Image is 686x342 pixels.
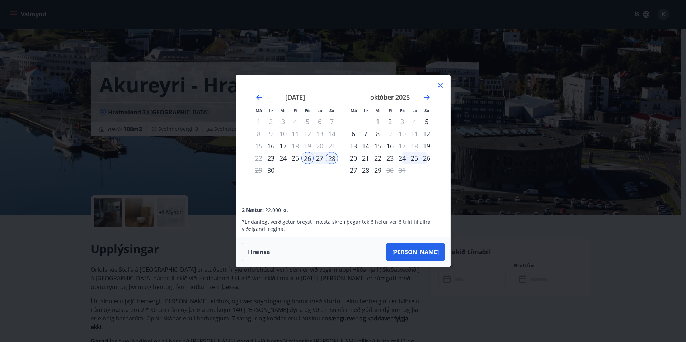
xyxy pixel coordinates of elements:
[384,140,396,152] div: 16
[314,152,326,164] div: 27
[396,152,408,164] td: Choose föstudagur, 24. október 2025 as your check-in date. It’s available.
[242,243,276,261] button: Hreinsa
[255,108,262,113] small: Má
[253,128,265,140] td: Not available. mánudagur, 8. september 2025
[314,128,326,140] td: Not available. laugardagur, 13. september 2025
[420,115,433,128] div: Aðeins innritun í boði
[372,152,384,164] td: Choose miðvikudagur, 22. október 2025 as your check-in date. It’s available.
[364,108,368,113] small: Þr
[314,115,326,128] td: Not available. laugardagur, 6. september 2025
[420,115,433,128] td: Choose sunnudagur, 5. október 2025 as your check-in date. It’s available.
[265,152,277,164] td: Choose þriðjudagur, 23. september 2025 as your check-in date. It’s available.
[372,140,384,152] td: Choose miðvikudagur, 15. október 2025 as your check-in date. It’s available.
[420,140,433,152] td: Choose sunnudagur, 19. október 2025 as your check-in date. It’s available.
[277,128,289,140] td: Not available. miðvikudagur, 10. september 2025
[301,152,314,164] div: 26
[347,128,360,140] div: 6
[305,108,310,113] small: Fö
[265,140,277,152] div: Aðeins innritun í boði
[384,115,396,128] div: 2
[314,152,326,164] td: Selected. laugardagur, 27. september 2025
[265,164,277,176] div: Aðeins innritun í boði
[277,152,289,164] td: Choose miðvikudagur, 24. september 2025 as your check-in date. It’s available.
[326,152,338,164] td: Selected as end date. sunnudagur, 28. september 2025
[384,115,396,128] td: Choose fimmtudagur, 2. október 2025 as your check-in date. It’s available.
[384,164,396,176] td: Choose fimmtudagur, 30. október 2025 as your check-in date. It’s available.
[420,152,433,164] div: 26
[360,152,372,164] div: 21
[265,152,277,164] div: Aðeins innritun í boði
[326,128,338,140] td: Not available. sunnudagur, 14. september 2025
[255,93,263,101] div: Move backward to switch to the previous month.
[384,128,396,140] td: Choose fimmtudagur, 9. október 2025 as your check-in date. It’s available.
[420,128,433,140] div: Aðeins innritun í boði
[265,164,277,176] td: Choose þriðjudagur, 30. september 2025 as your check-in date. It’s available.
[347,140,360,152] td: Choose mánudagur, 13. október 2025 as your check-in date. It’s available.
[384,152,396,164] td: Choose fimmtudagur, 23. október 2025 as your check-in date. It’s available.
[384,152,396,164] div: 23
[253,140,265,152] td: Not available. mánudagur, 15. september 2025
[372,128,384,140] td: Choose miðvikudagur, 8. október 2025 as your check-in date. It’s available.
[372,140,384,152] div: 15
[347,164,360,176] td: Choose mánudagur, 27. október 2025 as your check-in date. It’s available.
[265,206,288,213] span: 22.000 kr.
[396,128,408,140] td: Not available. föstudagur, 10. október 2025
[289,152,301,164] td: Choose fimmtudagur, 25. september 2025 as your check-in date. It’s available.
[360,164,372,176] div: 28
[384,128,396,140] div: Aðeins útritun í boði
[420,152,433,164] td: Choose sunnudagur, 26. október 2025 as your check-in date. It’s available.
[277,140,289,152] div: 17
[242,206,264,213] span: 2 Nætur:
[396,115,408,128] td: Choose föstudagur, 3. október 2025 as your check-in date. It’s available.
[420,140,433,152] div: Aðeins innritun í boði
[370,93,410,101] strong: október 2025
[242,218,444,233] p: * Endanlegt verð getur breyst í næsta skrefi þegar tekið hefur verið tillit til allra viðeigandi ...
[351,108,357,113] small: Má
[384,164,396,176] div: Aðeins útritun í boði
[329,108,334,113] small: Su
[265,128,277,140] td: Not available. þriðjudagur, 9. september 2025
[384,140,396,152] td: Choose fimmtudagur, 16. október 2025 as your check-in date. It’s available.
[372,164,384,176] td: Choose miðvikudagur, 29. október 2025 as your check-in date. It’s available.
[372,115,384,128] div: 1
[269,108,273,113] small: Þr
[375,108,381,113] small: Mi
[347,152,360,164] td: Choose mánudagur, 20. október 2025 as your check-in date. It’s available.
[301,128,314,140] td: Not available. föstudagur, 12. september 2025
[396,140,408,152] td: Choose föstudagur, 17. október 2025 as your check-in date. It’s available.
[289,140,301,152] td: Choose fimmtudagur, 18. september 2025 as your check-in date. It’s available.
[289,128,301,140] td: Not available. fimmtudagur, 11. september 2025
[408,115,420,128] td: Not available. laugardagur, 4. október 2025
[360,140,372,152] td: Choose þriðjudagur, 14. október 2025 as your check-in date. It’s available.
[347,128,360,140] td: Choose mánudagur, 6. október 2025 as your check-in date. It’s available.
[372,115,384,128] td: Choose miðvikudagur, 1. október 2025 as your check-in date. It’s available.
[253,115,265,128] td: Not available. mánudagur, 1. september 2025
[326,140,338,152] td: Not available. sunnudagur, 21. september 2025
[301,115,314,128] td: Not available. föstudagur, 5. september 2025
[347,164,360,176] div: 27
[277,140,289,152] td: Choose miðvikudagur, 17. september 2025 as your check-in date. It’s available.
[360,140,372,152] div: 14
[396,152,408,164] div: 24
[360,152,372,164] td: Choose þriðjudagur, 21. október 2025 as your check-in date. It’s available.
[314,140,326,152] td: Not available. laugardagur, 20. september 2025
[289,152,301,164] div: 25
[301,152,314,164] td: Selected as start date. föstudagur, 26. september 2025
[326,115,338,128] td: Not available. sunnudagur, 7. september 2025
[289,140,301,152] div: Aðeins útritun í boði
[386,243,445,261] button: [PERSON_NAME]
[253,164,265,176] td: Not available. mánudagur, 29. september 2025
[408,152,420,164] div: 25
[372,128,384,140] div: 8
[301,140,314,152] td: Not available. föstudagur, 19. september 2025
[423,93,431,101] div: Move forward to switch to the next month.
[396,140,408,152] div: Aðeins útritun í boði
[280,108,286,113] small: Mi
[293,108,297,113] small: Fi
[253,152,265,164] td: Not available. mánudagur, 22. september 2025
[420,128,433,140] td: Choose sunnudagur, 12. október 2025 as your check-in date. It’s available.
[285,93,305,101] strong: [DATE]
[360,128,372,140] td: Choose þriðjudagur, 7. október 2025 as your check-in date. It’s available.
[360,128,372,140] div: 7
[265,140,277,152] td: Choose þriðjudagur, 16. september 2025 as your check-in date. It’s available.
